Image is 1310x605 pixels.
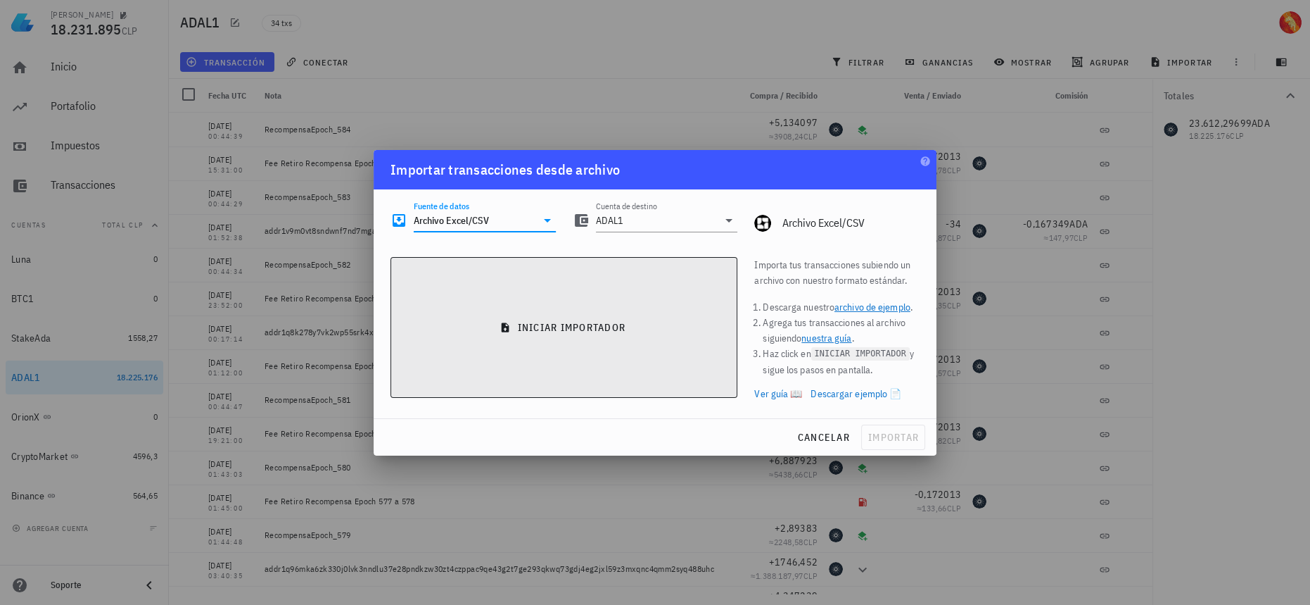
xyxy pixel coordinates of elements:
[754,257,920,288] p: Importa tus transacciones subiendo un archivo con nuestro formato estándar.
[402,321,725,334] span: iniciar importador
[390,158,620,181] div: Importar transacciones desde archivo
[763,299,920,315] li: Descarga nuestro .
[763,315,920,346] li: Agrega tus transacciones al archivo siguiendo .
[797,431,850,444] span: cancelar
[596,201,657,211] label: Cuenta de destino
[390,257,737,398] button: iniciar importador
[811,347,910,361] code: INICIAR IMPORTADOR
[414,209,536,232] input: Seleccionar una fuente de datos
[801,332,851,344] a: nuestra guía
[791,425,856,450] button: cancelar
[810,386,901,401] a: Descargar ejemplo 📄
[782,216,920,230] div: Archivo Excel/CSV
[754,386,802,401] a: Ver guía 📖
[834,301,910,313] a: archivo de ejemplo
[414,201,469,211] label: Fuente de datos
[763,346,920,378] li: Haz click en y sigue los pasos en pantalla.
